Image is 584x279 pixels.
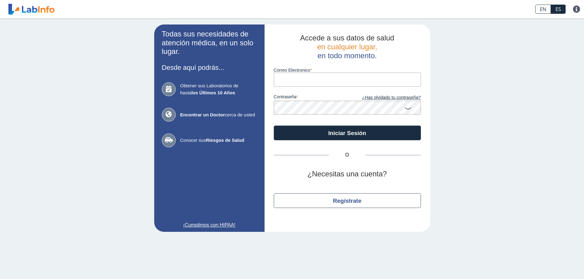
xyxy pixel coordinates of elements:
h2: Todas sus necesidades de atención médica, en un solo lugar. [162,30,257,56]
b: Encontrar un Doctor [180,112,225,117]
span: cerca de usted [180,111,257,119]
a: ¡Cumplimos con HIPAA! [162,221,257,229]
span: O [329,151,366,159]
button: Regístrate [274,193,421,208]
a: ¿Has olvidado tu contraseña? [347,94,421,101]
span: en cualquier lugar, [317,43,377,51]
span: Obtener sus Laboratorios de hasta [180,82,257,96]
label: Correo Electronico [274,68,421,73]
h2: ¿Necesitas una cuenta? [274,170,421,179]
b: los Últimos 10 Años [191,90,235,95]
button: Iniciar Sesión [274,126,421,140]
span: Conocer sus [180,137,257,144]
span: en todo momento. [318,51,377,60]
a: ES [551,5,566,14]
b: Riesgos de Salud [206,138,244,143]
span: Accede a sus datos de salud [300,34,394,42]
label: contraseña [274,94,347,101]
h3: Desde aquí podrás... [162,64,257,71]
a: EN [535,5,551,14]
